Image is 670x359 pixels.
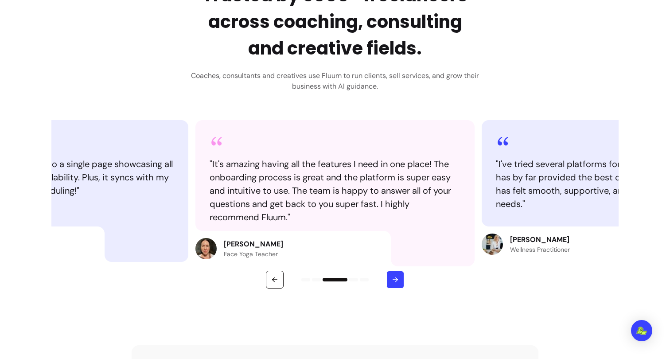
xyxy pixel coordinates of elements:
p: [PERSON_NAME] [510,234,570,245]
img: Review avatar [482,234,503,255]
h3: Coaches, consultants and creatives use Fluum to run clients, sell services, and grow their busine... [191,70,479,92]
p: Face Yoga Teacher [224,250,283,258]
blockquote: " It's amazing having all the features I need in one place! The onboarding process is great and t... [210,157,460,224]
p: [PERSON_NAME] [224,239,283,250]
p: Wellness Practitioner [510,245,570,254]
img: Review avatar [195,238,217,259]
div: Open Intercom Messenger [631,320,652,341]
